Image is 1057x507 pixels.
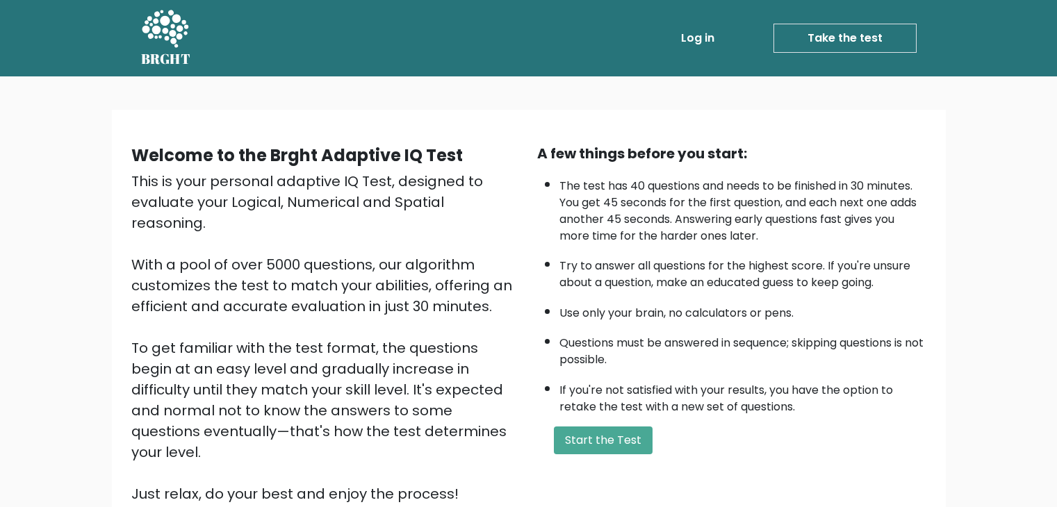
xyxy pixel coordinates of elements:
h5: BRGHT [141,51,191,67]
div: A few things before you start: [537,143,926,164]
li: Use only your brain, no calculators or pens. [559,298,926,322]
a: Log in [675,24,720,52]
button: Start the Test [554,426,653,454]
li: Try to answer all questions for the highest score. If you're unsure about a question, make an edu... [559,251,926,291]
li: If you're not satisfied with your results, you have the option to retake the test with a new set ... [559,375,926,415]
li: Questions must be answered in sequence; skipping questions is not possible. [559,328,926,368]
b: Welcome to the Brght Adaptive IQ Test [131,144,463,167]
div: This is your personal adaptive IQ Test, designed to evaluate your Logical, Numerical and Spatial ... [131,171,521,504]
a: Take the test [773,24,917,53]
a: BRGHT [141,6,191,71]
li: The test has 40 questions and needs to be finished in 30 minutes. You get 45 seconds for the firs... [559,171,926,244]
